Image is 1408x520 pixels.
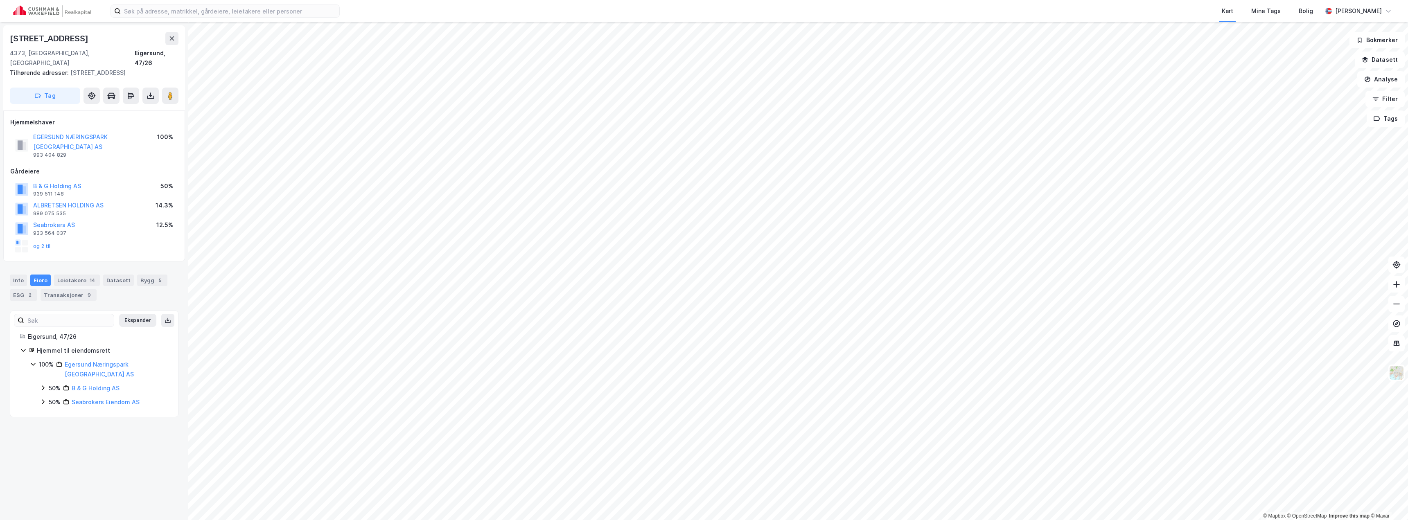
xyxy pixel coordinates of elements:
div: Leietakere [54,275,100,286]
div: 5 [156,276,164,284]
a: Egersund Næringspark [GEOGRAPHIC_DATA] AS [65,361,134,378]
div: 14.3% [156,200,173,210]
a: Seabrokers Eiendom AS [72,398,140,405]
div: 939 511 148 [33,191,64,197]
div: Datasett [103,275,134,286]
button: Filter [1365,91,1405,107]
div: Hjemmelshaver [10,117,178,127]
a: Mapbox [1263,513,1286,519]
button: Datasett [1355,52,1405,68]
div: 12.5% [156,220,173,230]
div: 993 404 829 [33,152,66,158]
div: Info [10,275,27,286]
a: OpenStreetMap [1287,513,1327,519]
div: Bygg [137,275,167,286]
div: Eigersund, 47/26 [28,332,168,342]
div: 100% [39,360,54,369]
div: Mine Tags [1251,6,1281,16]
div: 4373, [GEOGRAPHIC_DATA], [GEOGRAPHIC_DATA] [10,48,135,68]
div: [STREET_ADDRESS] [10,68,172,78]
div: Gårdeiere [10,167,178,176]
div: Kart [1222,6,1233,16]
div: 933 564 037 [33,230,66,236]
a: Improve this map [1329,513,1370,519]
div: Kontrollprogram for chat [1367,481,1408,520]
div: [STREET_ADDRESS] [10,32,90,45]
div: Transaksjoner [41,289,97,301]
iframe: Chat Widget [1367,481,1408,520]
div: 14 [88,276,97,284]
img: Z [1389,365,1404,380]
div: 50% [49,383,61,393]
div: Eigersund, 47/26 [135,48,178,68]
button: Bokmerker [1349,32,1405,48]
div: 9 [85,291,93,299]
div: Eiere [30,275,51,286]
input: Søk på adresse, matrikkel, gårdeiere, leietakere eller personer [121,5,339,17]
div: ESG [10,289,37,301]
div: 50% [160,181,173,191]
div: [PERSON_NAME] [1335,6,1382,16]
div: Hjemmel til eiendomsrett [37,346,168,356]
img: cushman-wakefield-realkapital-logo.202ea83816669bd177139c58696a8fa1.svg [13,5,91,17]
div: Bolig [1299,6,1313,16]
button: Ekspander [119,314,156,327]
div: 989 075 535 [33,210,66,217]
button: Analyse [1357,71,1405,88]
button: Tags [1367,110,1405,127]
div: 50% [49,397,61,407]
span: Tilhørende adresser: [10,69,70,76]
input: Søk [24,314,114,326]
button: Tag [10,88,80,104]
div: 100% [157,132,173,142]
a: B & G Holding AS [72,385,120,392]
div: 2 [26,291,34,299]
